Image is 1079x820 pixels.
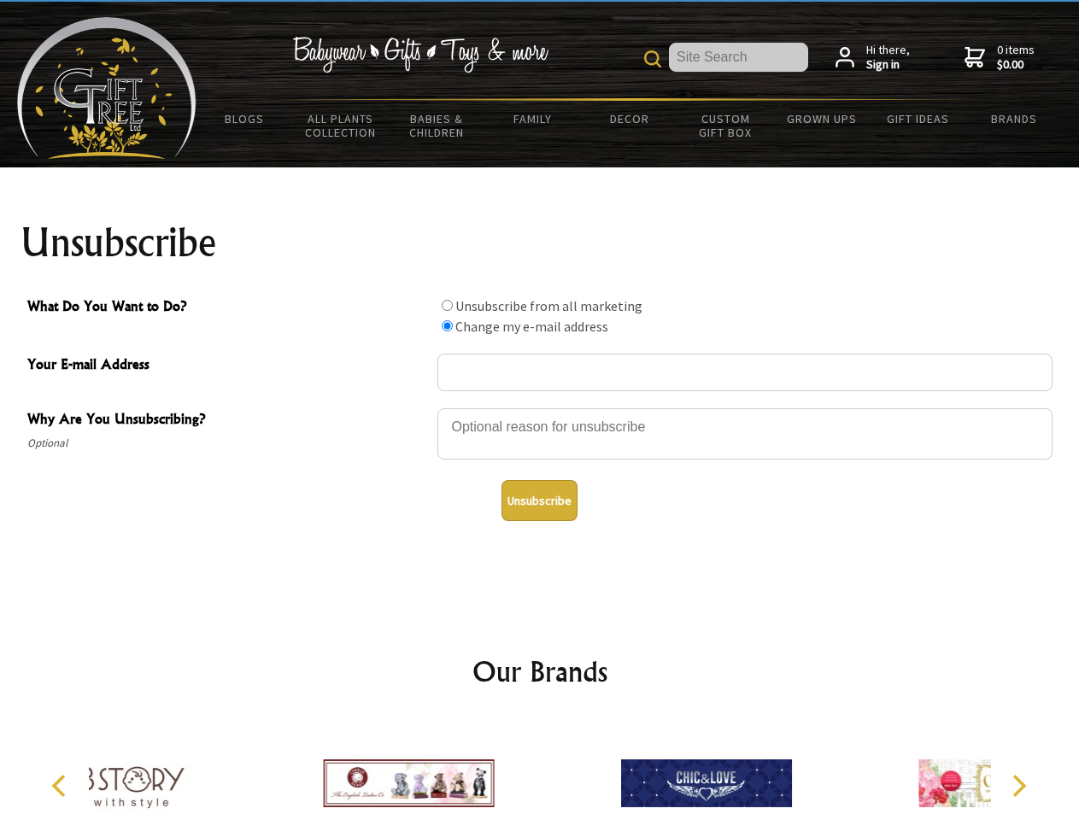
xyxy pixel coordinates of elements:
a: Decor [581,101,677,137]
strong: $0.00 [997,57,1035,73]
strong: Sign in [866,57,910,73]
a: Brands [966,101,1063,137]
a: 0 items$0.00 [965,43,1035,73]
img: product search [644,50,661,67]
a: All Plants Collection [293,101,390,150]
input: What Do You Want to Do? [442,320,453,331]
input: Your E-mail Address [437,354,1053,391]
button: Unsubscribe [501,480,578,521]
span: Why Are You Unsubscribing? [27,408,429,433]
a: Babies & Children [389,101,485,150]
textarea: Why Are You Unsubscribing? [437,408,1053,460]
a: BLOGS [196,101,293,137]
button: Previous [43,767,80,805]
span: 0 items [997,42,1035,73]
input: What Do You Want to Do? [442,300,453,311]
h2: Our Brands [34,651,1046,692]
label: Change my e-mail address [455,318,608,335]
span: What Do You Want to Do? [27,296,429,320]
span: Hi there, [866,43,910,73]
span: Your E-mail Address [27,354,429,378]
span: Optional [27,433,429,454]
label: Unsubscribe from all marketing [455,297,642,314]
a: Family [485,101,582,137]
a: Custom Gift Box [677,101,774,150]
h1: Unsubscribe [21,222,1059,263]
button: Next [1000,767,1037,805]
input: Site Search [669,43,808,72]
img: Babyware - Gifts - Toys and more... [17,17,196,159]
a: Hi there,Sign in [836,43,910,73]
img: Babywear - Gifts - Toys & more [292,37,548,73]
a: Gift Ideas [870,101,966,137]
a: Grown Ups [773,101,870,137]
